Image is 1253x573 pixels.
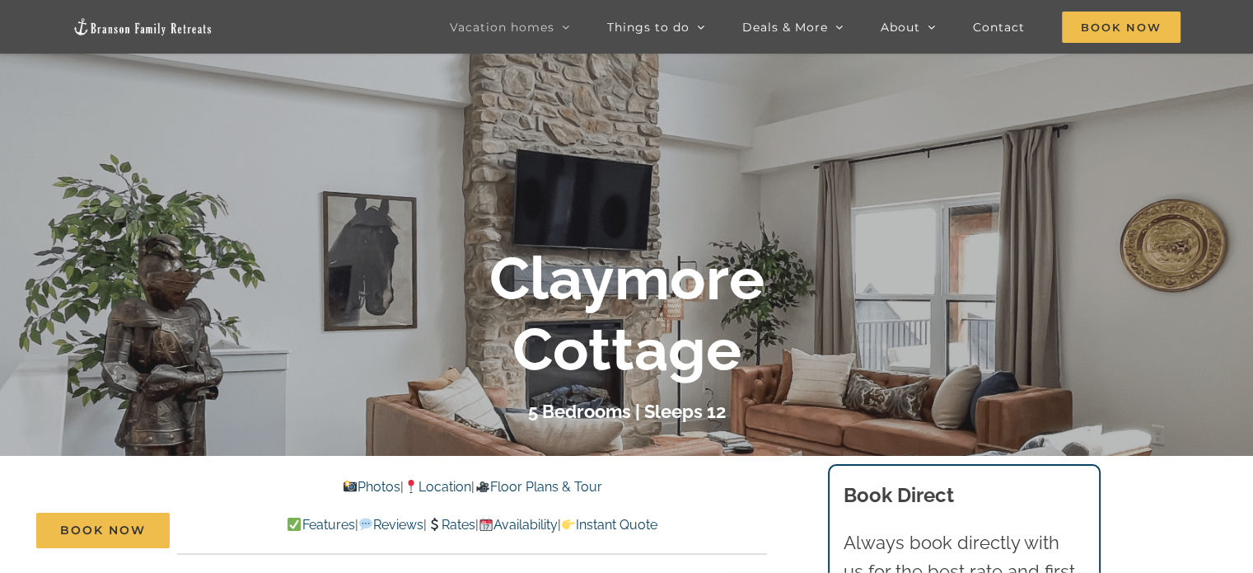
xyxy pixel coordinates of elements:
[1062,12,1181,43] span: Book Now
[450,21,554,33] span: Vacation homes
[528,401,726,422] h3: 5 Bedrooms | Sleeps 12
[60,524,146,538] span: Book Now
[343,479,400,495] a: Photos
[881,21,920,33] span: About
[489,243,764,384] b: Claymore Cottage
[177,477,767,498] p: | |
[475,479,601,495] a: Floor Plans & Tour
[742,21,828,33] span: Deals & More
[973,21,1025,33] span: Contact
[476,480,489,493] img: 🎥
[344,480,357,493] img: 📸
[404,480,418,493] img: 📍
[844,483,954,507] b: Book Direct
[404,479,471,495] a: Location
[607,21,690,33] span: Things to do
[72,17,213,36] img: Branson Family Retreats Logo
[36,513,170,548] a: Book Now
